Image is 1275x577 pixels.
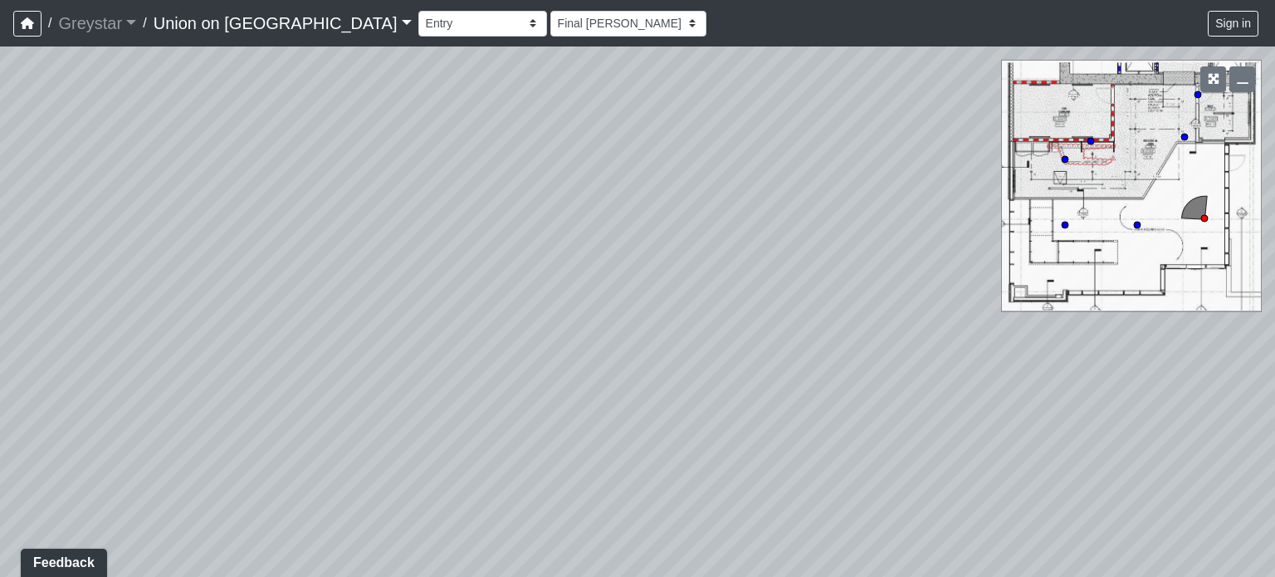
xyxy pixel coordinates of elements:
[58,7,136,40] a: Greystar
[136,7,153,40] span: /
[1208,11,1258,37] button: Sign in
[42,7,58,40] span: /
[12,544,110,577] iframe: Ybug feedback widget
[154,7,412,40] a: Union on [GEOGRAPHIC_DATA]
